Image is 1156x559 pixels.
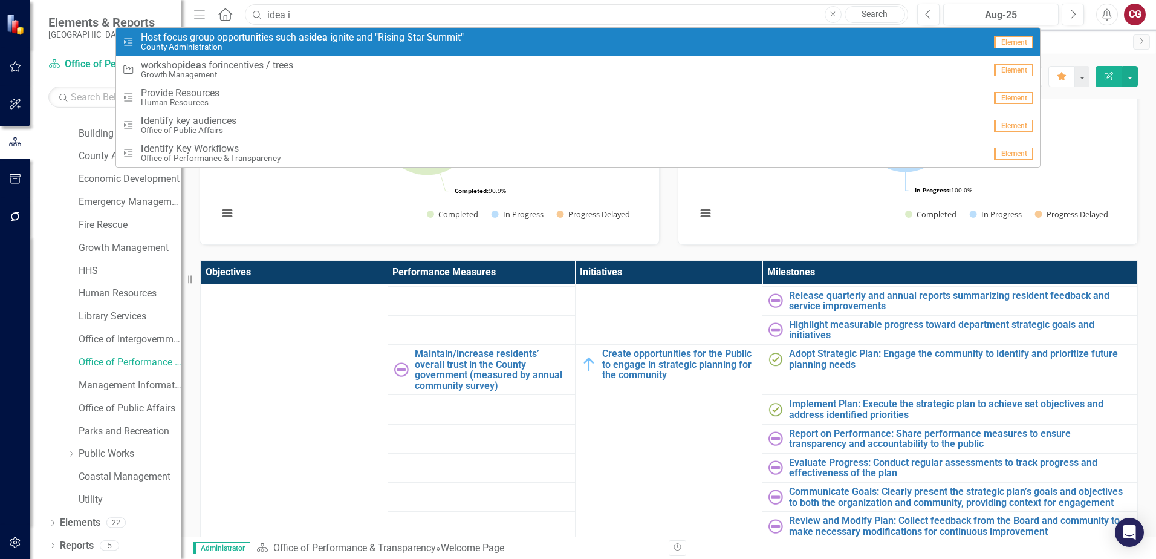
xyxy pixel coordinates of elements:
img: Completed [768,402,783,417]
strong: i [330,31,333,43]
strong: idea [309,31,328,43]
a: Search [845,6,905,23]
td: Double-Click to Edit Right Click for Context Menu [762,344,1137,394]
a: Fire Rescue [79,218,181,232]
a: Create opportunities for the Public to engage in strategic planning for the community [602,348,756,381]
strong: i [455,31,458,43]
a: Release quarterly and annual reports summarizing resident feedback and service improvements [789,290,1131,312]
small: County Administration [141,42,464,51]
td: Double-Click to Edit Right Click for Context Menu [762,315,1137,344]
button: View chart menu, Chart [219,205,236,222]
span: Element [994,120,1033,132]
strong: i [221,59,223,71]
a: Communicate Goals: Clearly present the strategic plan’s goals and objectives to both the organiza... [789,486,1131,508]
button: View chart menu, Chart [697,205,714,222]
span: Prov de Resources [141,88,219,99]
a: Coastal Management [79,470,181,484]
img: ClearPoint Strategy [6,13,27,34]
td: Double-Click to Edit Right Click for Context Menu [762,424,1137,453]
a: Highlight measurable progress toward department strategic goals and initiatives [789,319,1131,341]
tspan: In Progress: [915,186,951,194]
img: Not Started [768,519,783,534]
path: Completed, 10. [381,82,474,175]
a: Emergency Management [79,195,181,209]
a: Public Works [79,447,181,461]
a: Implement Plan: Execute the strategic plan to achieve set objectives and address identified prior... [789,399,1131,420]
strong: i [209,115,212,126]
a: Building Services [79,127,181,141]
a: Human Resources [79,287,181,301]
div: Aug-25 [947,8,1054,22]
td: Double-Click to Edit Right Click for Context Menu [762,395,1137,424]
text: 90.9% [455,186,506,195]
span: dent fy key aud ences [141,116,236,126]
img: Not Started [768,460,783,475]
div: 22 [106,518,126,528]
a: Maintain/increase residents’ overall trust in the County government (measured by annual community... [415,348,569,391]
a: Office of Performance & Transparency [79,356,181,370]
img: In Progress [582,357,596,371]
a: Management Information Systems [79,379,181,393]
button: Show Completed [905,209,956,220]
a: Office of Intergovernmental Affairs [79,333,181,347]
small: [GEOGRAPHIC_DATA] [48,30,155,39]
input: Search Below... [48,87,169,108]
button: Show In Progress [492,209,544,220]
img: Not Started [768,431,783,446]
strong: i [391,31,394,43]
div: » [256,541,660,555]
a: dentfy key audiencesOffice of Public AffairsElement [116,111,1040,139]
text: 100.0% [915,186,972,194]
div: Open Intercom Messenger [1115,518,1144,547]
a: Report on Performance: Share performance measures to ensure transparency and accountability to th... [789,428,1131,449]
td: Double-Click to Edit Right Click for Context Menu [201,162,388,541]
img: Not Started [768,322,783,337]
a: Office of Public Affairs [79,402,181,416]
a: Parks and Recreation [79,425,181,439]
small: Office of Public Affairs [141,126,236,135]
a: Reports [60,539,94,553]
td: Double-Click to Edit Right Click for Context Menu [388,344,575,394]
button: CG [1124,4,1146,25]
a: Elements [60,516,100,530]
button: Show Completed [427,209,478,220]
strong: i [261,31,264,43]
img: Not Started [394,362,409,377]
small: Office of Performance & Transparency [141,154,281,163]
img: Completed [768,352,783,367]
span: Administrator [193,542,250,554]
span: Element [994,92,1033,104]
button: Show Progress Delayed [557,209,631,220]
img: Not Started [768,490,783,505]
a: dentfy Key WorkflowsOffice of Performance & TransparencyElement [116,139,1040,167]
span: Elements & Reports [48,15,155,30]
strong: i [384,31,386,43]
td: Double-Click to Edit Right Click for Context Menu [762,482,1137,511]
a: Adopt Strategic Plan: Engage the community to identify and prioritize future planning needs [789,348,1131,370]
div: Welcome Page [441,542,504,554]
small: Growth Management [141,70,293,79]
a: Growth Management [79,241,181,255]
button: Show In Progress [970,209,1022,220]
a: Provde ResourcesHuman ResourcesElement [116,83,1040,111]
td: Double-Click to Edit Right Click for Context Menu [762,512,1137,541]
button: Show Progress Delayed [1035,209,1109,220]
a: Evaluate Progress: Conduct regular assessments to track progress and effectiveness of the plan [789,457,1131,479]
a: Office of Performance & Transparency [273,542,436,554]
td: Double-Click to Edit Right Click for Context Menu [762,286,1137,315]
a: HHS [79,264,181,278]
span: Element [994,36,1033,48]
a: Utility [79,493,181,507]
td: Double-Click to Edit Right Click for Context Menu [575,344,762,540]
tspan: Completed: [455,186,489,195]
a: County Administration [79,149,181,163]
span: Element [994,64,1033,76]
a: workshopideas forincentives / treesGrowth ManagementElement [116,56,1040,83]
button: Aug-25 [943,4,1059,25]
a: Office of Performance & Transparency [48,57,169,71]
span: Host focus group opportun t es such as gn te and "R s ng Star Summ t" [141,32,464,43]
strong: i [247,59,249,71]
span: Element [994,148,1033,160]
td: Double-Click to Edit Right Click for Context Menu [762,453,1137,482]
